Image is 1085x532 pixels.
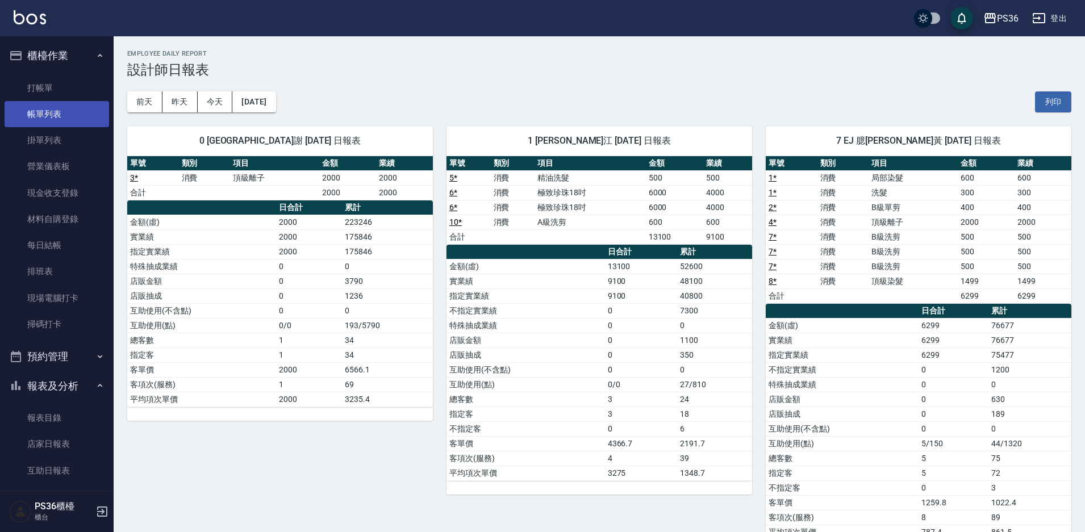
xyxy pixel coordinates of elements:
a: 帳單列表 [5,101,109,127]
td: 消費 [491,185,535,200]
td: 頂級染髮 [869,274,958,288]
td: 9100 [605,274,677,288]
td: 0 [988,421,1071,436]
td: 0 [988,377,1071,392]
th: 累計 [342,200,433,215]
td: B級洗剪 [869,229,958,244]
td: 總客數 [446,392,605,407]
th: 業績 [703,156,752,171]
th: 日合計 [919,304,988,319]
td: 4000 [703,185,752,200]
td: 6000 [646,185,704,200]
td: 極致珍珠18吋 [535,200,646,215]
a: 現金收支登錄 [5,180,109,206]
h2: Employee Daily Report [127,50,1071,57]
td: 34 [342,333,433,347]
table: a dense table [127,156,433,200]
th: 類別 [817,156,869,171]
td: 1200 [988,362,1071,377]
td: 5/150 [919,436,988,451]
td: 2000 [276,244,342,259]
td: 總客數 [766,451,919,466]
td: 500 [1015,229,1071,244]
td: 5 [919,466,988,480]
td: 0 [919,362,988,377]
td: 指定客 [766,466,919,480]
td: 6000 [646,200,704,215]
button: 今天 [198,91,233,112]
td: 1 [276,347,342,362]
td: 0 [342,259,433,274]
td: 總客數 [127,333,276,347]
span: 7 EJ 臆[PERSON_NAME]黃 [DATE] 日報表 [779,135,1058,146]
td: 18 [677,407,752,421]
td: 金額(虛) [766,318,919,333]
td: 頂級離子 [869,215,958,229]
td: 互助使用(不含點) [127,303,276,318]
td: 店販金額 [446,333,605,347]
td: 頂級離子 [230,170,319,185]
td: 4366.7 [605,436,677,451]
td: 6 [677,421,752,436]
td: 24 [677,392,752,407]
td: 500 [958,244,1015,259]
button: save [950,7,973,30]
td: 69 [342,377,433,392]
td: 精油洗髮 [535,170,646,185]
td: 2000 [276,229,342,244]
td: 消費 [491,170,535,185]
td: 消費 [817,170,869,185]
td: 500 [958,229,1015,244]
td: 1348.7 [677,466,752,480]
th: 日合計 [605,245,677,259]
td: 2000 [276,362,342,377]
td: 3 [988,480,1071,495]
td: 6299 [919,318,988,333]
table: a dense table [766,156,1071,304]
p: 櫃台 [35,512,93,522]
td: 5 [919,451,988,466]
td: 客項次(服務) [127,377,276,392]
th: 累計 [677,245,752,259]
td: 實業績 [127,229,276,244]
td: 175846 [342,244,433,259]
a: 報表目錄 [5,405,109,431]
td: 175846 [342,229,433,244]
td: 1259.8 [919,495,988,510]
td: 0 [276,274,342,288]
td: 特殊抽成業績 [766,377,919,392]
td: 店販金額 [766,392,919,407]
td: 0 [605,333,677,347]
th: 項目 [230,156,319,171]
td: 消費 [817,200,869,215]
td: 合計 [446,229,491,244]
td: 互助使用(點) [766,436,919,451]
td: 0 [677,362,752,377]
td: 消費 [817,244,869,259]
a: 材料自購登錄 [5,206,109,232]
button: 報表及分析 [5,371,109,401]
td: 2000 [376,170,433,185]
td: 1236 [342,288,433,303]
table: a dense table [446,245,752,481]
td: 0 [342,303,433,318]
td: 76677 [988,333,1071,347]
td: 189 [988,407,1071,421]
th: 業績 [376,156,433,171]
td: 0 [276,303,342,318]
td: 0 [605,303,677,318]
td: 客項次(服務) [446,451,605,466]
td: 2000 [319,185,376,200]
td: 2000 [958,215,1015,229]
td: 500 [703,170,752,185]
div: PS36 [997,11,1019,26]
td: 2000 [319,170,376,185]
td: 52600 [677,259,752,274]
td: 不指定實業績 [766,362,919,377]
td: 0 [605,347,677,362]
td: 300 [1015,185,1071,200]
td: 指定實業績 [446,288,605,303]
td: 指定實業績 [127,244,276,259]
td: 1100 [677,333,752,347]
td: 2191.7 [677,436,752,451]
